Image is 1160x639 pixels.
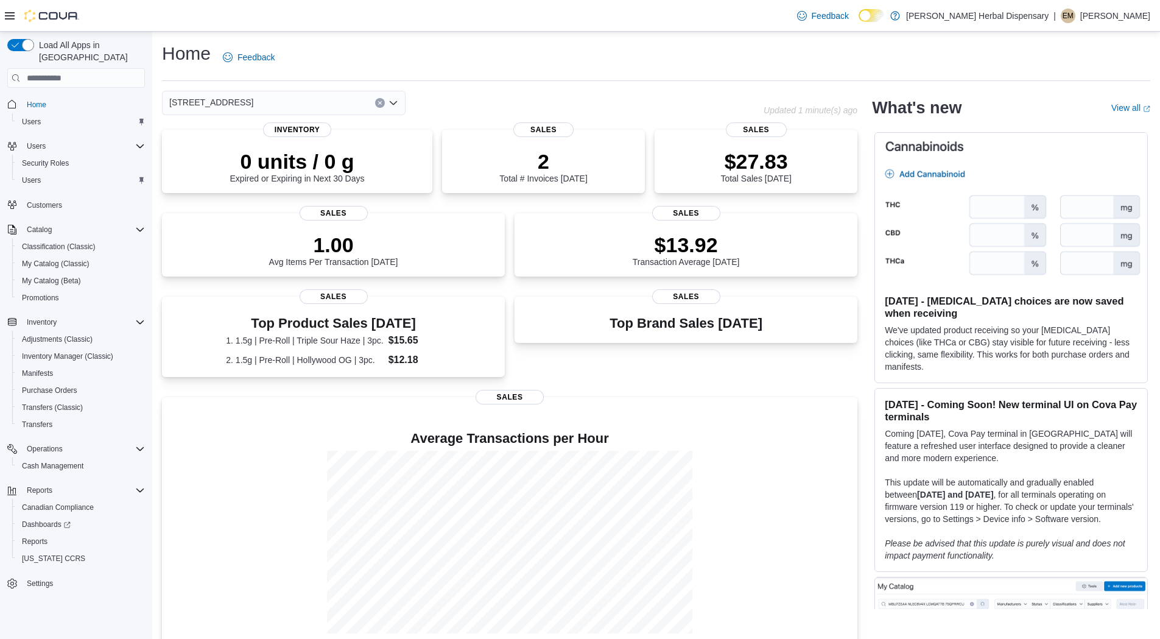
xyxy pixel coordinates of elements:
[885,428,1137,464] p: Coming [DATE], Cova Pay terminal in [GEOGRAPHIC_DATA] will feature a refreshed user interface des...
[12,289,150,306] button: Promotions
[12,399,150,416] button: Transfers (Classic)
[172,431,848,446] h4: Average Transactions per Hour
[169,95,253,110] span: [STREET_ADDRESS]
[300,206,368,221] span: Sales
[764,105,857,115] p: Updated 1 minute(s) ago
[859,9,884,22] input: Dark Mode
[17,517,76,532] a: Dashboards
[27,485,52,495] span: Reports
[17,274,145,288] span: My Catalog (Beta)
[17,417,145,432] span: Transfers
[12,382,150,399] button: Purchase Orders
[812,10,849,22] span: Feedback
[12,272,150,289] button: My Catalog (Beta)
[218,45,279,69] a: Feedback
[27,225,52,235] span: Catalog
[12,348,150,365] button: Inventory Manager (Classic)
[17,115,46,129] a: Users
[22,293,59,303] span: Promotions
[17,239,145,254] span: Classification (Classic)
[17,534,52,549] a: Reports
[22,483,57,498] button: Reports
[2,440,150,457] button: Operations
[885,324,1137,373] p: We've updated product receiving so your [MEDICAL_DATA] choices (like THCa or CBG) stay visible fo...
[22,198,67,213] a: Customers
[2,138,150,155] button: Users
[22,554,85,563] span: [US_STATE] CCRS
[726,122,787,137] span: Sales
[22,537,47,546] span: Reports
[792,4,854,28] a: Feedback
[1053,9,1056,23] p: |
[22,483,145,498] span: Reports
[17,551,145,566] span: Washington CCRS
[22,403,83,412] span: Transfers (Classic)
[237,51,275,63] span: Feedback
[12,457,150,475] button: Cash Management
[22,420,52,429] span: Transfers
[17,349,118,364] a: Inventory Manager (Classic)
[17,400,145,415] span: Transfers (Classic)
[230,149,365,183] div: Expired or Expiring in Next 30 Days
[17,173,46,188] a: Users
[17,500,145,515] span: Canadian Compliance
[499,149,587,174] p: 2
[12,331,150,348] button: Adjustments (Classic)
[22,117,41,127] span: Users
[27,100,46,110] span: Home
[27,579,53,588] span: Settings
[27,141,46,151] span: Users
[885,295,1137,319] h3: [DATE] - [MEDICAL_DATA] choices are now saved when receiving
[22,520,71,529] span: Dashboards
[388,333,441,348] dd: $15.65
[17,291,64,305] a: Promotions
[17,256,94,271] a: My Catalog (Classic)
[17,274,86,288] a: My Catalog (Beta)
[720,149,791,183] div: Total Sales [DATE]
[12,172,150,189] button: Users
[2,95,150,113] button: Home
[17,417,57,432] a: Transfers
[1061,9,1075,23] div: Erica MacQuarrie
[12,113,150,130] button: Users
[17,173,145,188] span: Users
[22,97,51,112] a: Home
[17,349,145,364] span: Inventory Manager (Classic)
[22,503,94,512] span: Canadian Compliance
[633,233,740,267] div: Transaction Average [DATE]
[12,550,150,567] button: [US_STATE] CCRS
[375,98,385,108] button: Clear input
[2,574,150,592] button: Settings
[2,314,150,331] button: Inventory
[17,383,145,398] span: Purchase Orders
[22,139,145,154] span: Users
[917,490,993,500] strong: [DATE] and [DATE]
[22,442,68,456] button: Operations
[34,39,145,63] span: Load All Apps in [GEOGRAPHIC_DATA]
[22,139,51,154] button: Users
[17,156,74,171] a: Security Roles
[22,96,145,111] span: Home
[17,459,88,473] a: Cash Management
[388,353,441,367] dd: $12.18
[12,516,150,533] a: Dashboards
[22,576,58,591] a: Settings
[27,444,63,454] span: Operations
[17,239,100,254] a: Classification (Classic)
[906,9,1049,23] p: [PERSON_NAME] Herbal Dispensary
[1111,103,1150,113] a: View allExternal link
[22,461,83,471] span: Cash Management
[17,500,99,515] a: Canadian Compliance
[12,365,150,382] button: Manifests
[22,222,57,237] button: Catalog
[476,390,544,404] span: Sales
[22,197,145,213] span: Customers
[7,90,145,624] nav: Complex example
[885,538,1125,560] em: Please be advised that this update is purely visual and does not impact payment functionality.
[22,369,53,378] span: Manifests
[885,398,1137,423] h3: [DATE] - Coming Soon! New terminal UI on Cova Pay terminals
[17,366,145,381] span: Manifests
[226,354,383,366] dt: 2. 1.5g | Pre-Roll | Hollywood OG | 3pc.
[12,155,150,172] button: Security Roles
